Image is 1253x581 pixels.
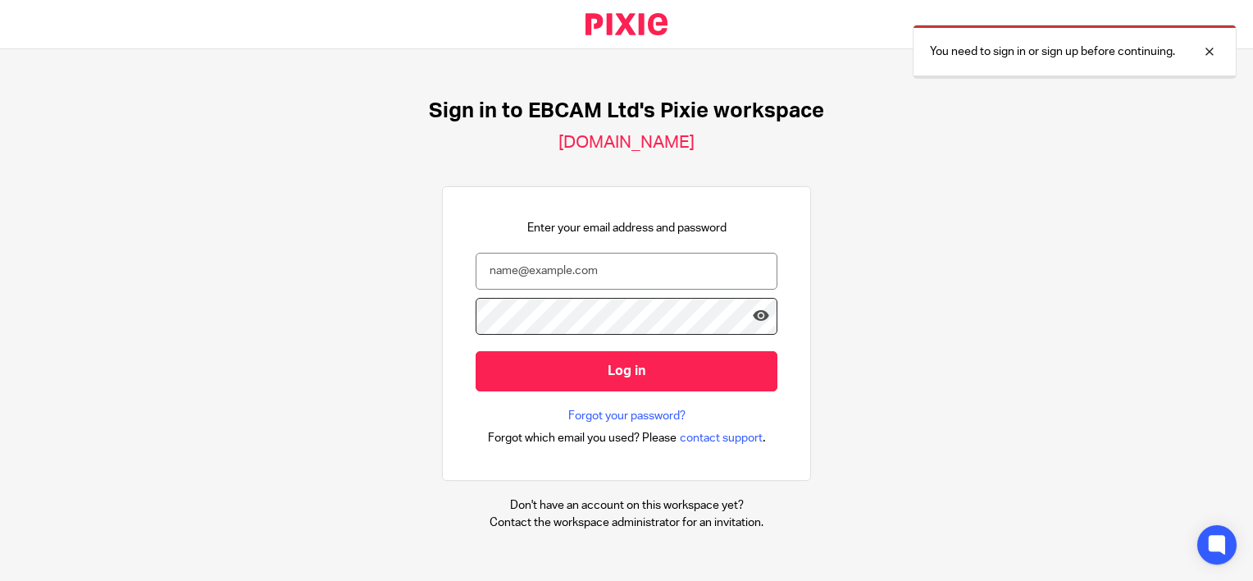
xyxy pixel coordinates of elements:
p: Enter your email address and password [527,220,727,236]
input: Log in [476,351,777,391]
span: contact support [680,430,763,446]
p: Contact the workspace administrator for an invitation. [490,515,763,531]
p: Don't have an account on this workspace yet? [490,497,763,514]
div: . [488,428,766,447]
h1: Sign in to EBCAM Ltd's Pixie workspace [429,98,824,124]
span: Forgot which email you used? Please [488,430,677,446]
h2: [DOMAIN_NAME] [558,132,695,153]
a: Forgot your password? [568,408,686,424]
input: name@example.com [476,253,777,290]
p: You need to sign in or sign up before continuing. [930,43,1175,60]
